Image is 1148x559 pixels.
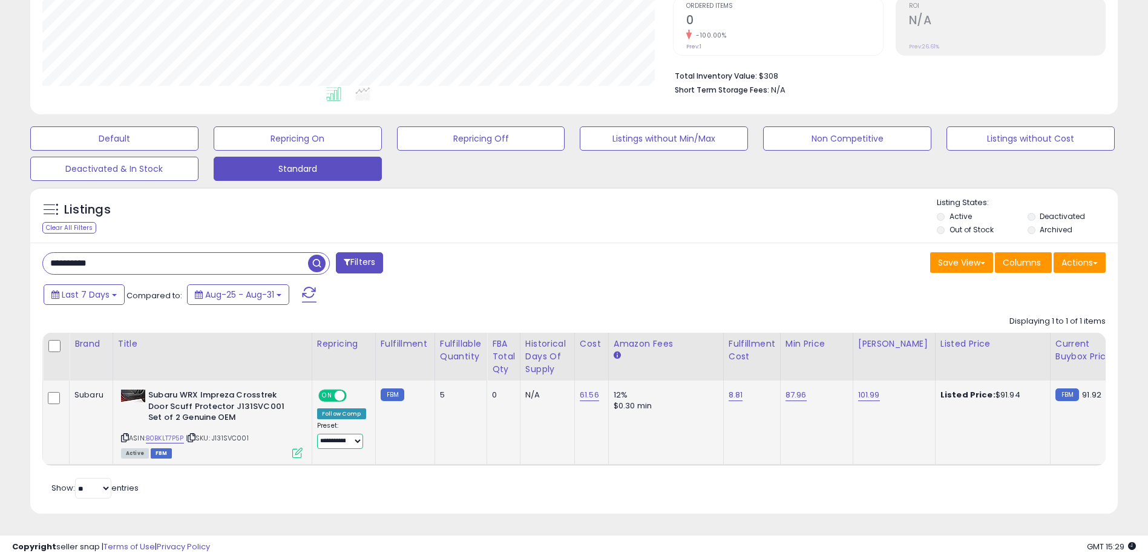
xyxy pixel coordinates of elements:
span: Show: entries [51,482,139,494]
button: Standard [214,157,382,181]
a: Terms of Use [103,541,155,552]
a: 61.56 [580,389,599,401]
button: Non Competitive [763,126,931,151]
button: Deactivated & In Stock [30,157,198,181]
span: | SKU: J131SVC001 [186,433,249,443]
div: Cost [580,338,603,350]
button: Last 7 Days [44,284,125,305]
button: Repricing Off [397,126,565,151]
div: [PERSON_NAME] [858,338,930,350]
div: 12% [614,390,714,400]
span: Compared to: [126,290,182,301]
div: Repricing [317,338,370,350]
div: Preset: [317,422,366,449]
span: OFF [345,391,364,401]
div: ASIN: [121,390,303,457]
div: Min Price [786,338,848,350]
button: Default [30,126,198,151]
div: 0 [492,390,511,400]
a: 87.96 [786,389,807,401]
div: 5 [440,390,477,400]
small: Prev: 1 [686,43,701,50]
div: Fulfillable Quantity [440,338,482,363]
button: Listings without Cost [946,126,1115,151]
a: 8.81 [729,389,743,401]
div: Historical Days Of Supply [525,338,569,376]
div: Clear All Filters [42,222,96,234]
span: Ordered Items [686,3,882,10]
button: Listings without Min/Max [580,126,748,151]
b: Total Inventory Value: [675,71,757,81]
small: FBM [1055,388,1079,401]
li: $308 [675,68,1097,82]
span: FBM [151,448,172,459]
div: N/A [525,390,565,400]
div: $91.94 [940,390,1041,400]
span: All listings currently available for purchase on Amazon [121,448,149,459]
small: Prev: 26.61% [909,43,939,50]
h2: 0 [686,13,882,30]
div: Fulfillment [381,338,430,350]
button: Actions [1054,252,1106,273]
div: $0.30 min [614,400,714,411]
span: ON [320,391,335,401]
button: Filters [336,252,383,273]
b: Short Term Storage Fees: [675,85,769,95]
span: Last 7 Days [62,289,110,301]
div: Brand [74,338,108,350]
b: Subaru WRX Impreza Crosstrek Door Scuff Protector J131SVC001 Set of 2 Genuine OEM [148,390,295,427]
div: Fulfillment Cost [729,338,775,363]
button: Repricing On [214,126,382,151]
h2: N/A [909,13,1105,30]
p: Listing States: [937,197,1118,209]
small: Amazon Fees. [614,350,621,361]
a: B0BKLT7P5P [146,433,184,443]
a: 101.99 [858,389,880,401]
b: Listed Price: [940,389,995,400]
span: 2025-09-8 15:29 GMT [1087,541,1136,552]
img: 51FcoKUci9L._SL40_.jpg [121,390,145,402]
span: N/A [771,84,786,96]
button: Columns [995,252,1052,273]
span: Columns [1003,257,1041,269]
a: Privacy Policy [157,541,210,552]
label: Out of Stock [950,224,994,235]
small: -100.00% [692,31,726,40]
div: Subaru [74,390,103,400]
div: Current Buybox Price [1055,338,1118,363]
h5: Listings [64,201,111,218]
span: ROI [909,3,1105,10]
span: Aug-25 - Aug-31 [205,289,274,301]
span: 91.92 [1082,389,1101,400]
div: Follow Comp [317,408,366,419]
button: Aug-25 - Aug-31 [187,284,289,305]
div: Listed Price [940,338,1045,350]
div: Amazon Fees [614,338,718,350]
label: Active [950,211,972,221]
label: Deactivated [1040,211,1085,221]
label: Archived [1040,224,1072,235]
div: Displaying 1 to 1 of 1 items [1009,316,1106,327]
div: FBA Total Qty [492,338,515,376]
button: Save View [930,252,993,273]
div: Title [118,338,307,350]
div: seller snap | | [12,541,210,553]
strong: Copyright [12,541,56,552]
small: FBM [381,388,404,401]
